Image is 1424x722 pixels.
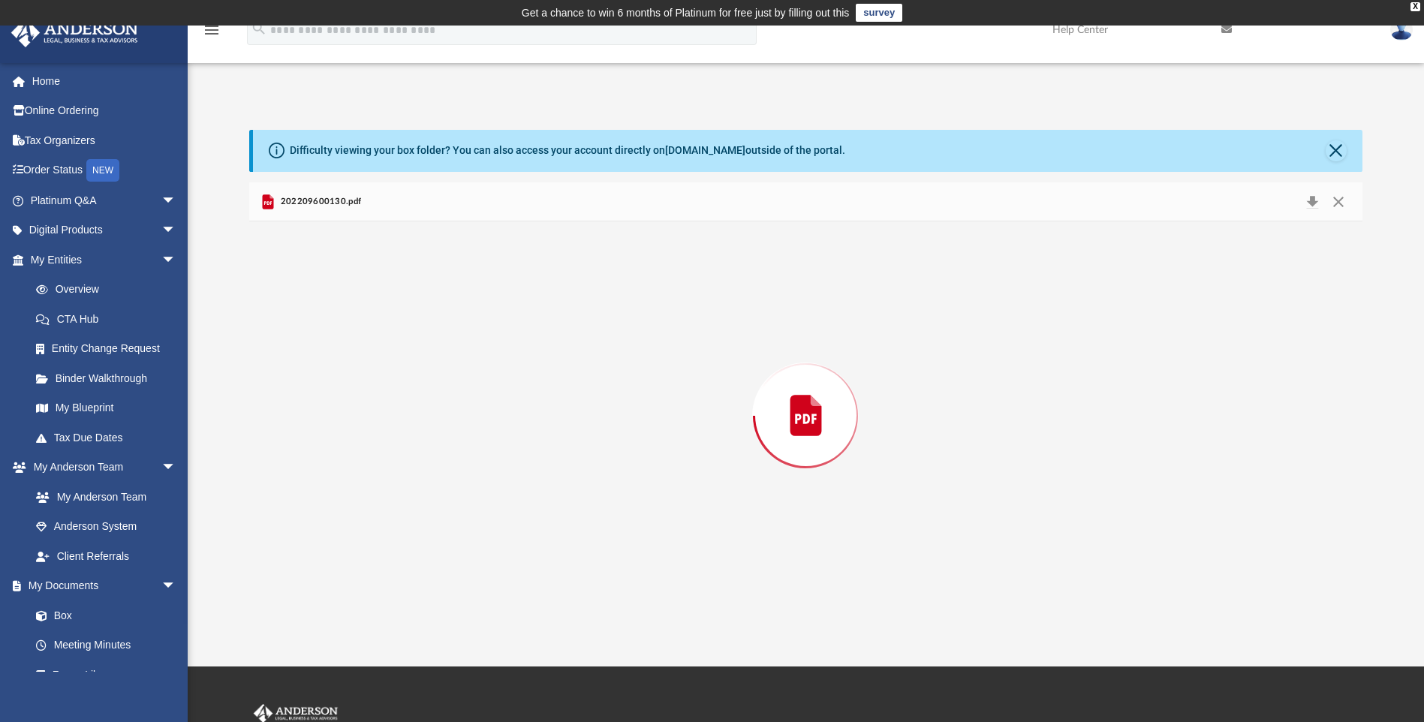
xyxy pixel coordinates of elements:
[251,20,267,37] i: search
[11,96,199,126] a: Online Ordering
[86,159,119,182] div: NEW
[161,185,191,216] span: arrow_drop_down
[290,143,845,158] div: Difficulty viewing your box folder? You can also access your account directly on outside of the p...
[7,18,143,47] img: Anderson Advisors Platinum Portal
[21,423,199,453] a: Tax Due Dates
[1299,191,1326,212] button: Download
[21,482,184,512] a: My Anderson Team
[11,571,191,601] a: My Documentsarrow_drop_down
[665,144,745,156] a: [DOMAIN_NAME]
[21,630,191,660] a: Meeting Minutes
[161,571,191,602] span: arrow_drop_down
[161,245,191,275] span: arrow_drop_down
[1410,2,1420,11] div: close
[1325,191,1352,212] button: Close
[21,393,191,423] a: My Blueprint
[277,195,361,209] span: 202209600130.pdf
[11,245,199,275] a: My Entitiesarrow_drop_down
[11,66,199,96] a: Home
[21,512,191,542] a: Anderson System
[161,453,191,483] span: arrow_drop_down
[11,125,199,155] a: Tax Organizers
[21,363,199,393] a: Binder Walkthrough
[856,4,902,22] a: survey
[21,334,199,364] a: Entity Change Request
[11,155,199,186] a: Order StatusNEW
[11,453,191,483] a: My Anderson Teamarrow_drop_down
[249,182,1362,609] div: Preview
[203,29,221,39] a: menu
[161,215,191,246] span: arrow_drop_down
[21,275,199,305] a: Overview
[1326,140,1347,161] button: Close
[21,660,184,690] a: Forms Library
[522,4,850,22] div: Get a chance to win 6 months of Platinum for free just by filling out this
[1390,19,1413,41] img: User Pic
[21,541,191,571] a: Client Referrals
[21,304,199,334] a: CTA Hub
[21,600,184,630] a: Box
[11,185,199,215] a: Platinum Q&Aarrow_drop_down
[11,215,199,245] a: Digital Productsarrow_drop_down
[203,21,221,39] i: menu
